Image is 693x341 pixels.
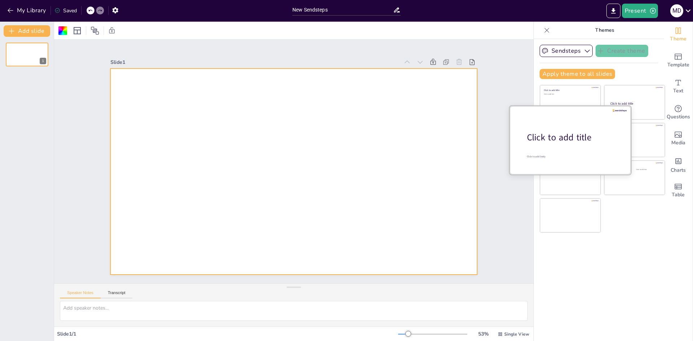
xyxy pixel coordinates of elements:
[475,331,492,337] div: 53 %
[672,191,685,199] span: Table
[292,5,393,15] input: Insert title
[544,89,596,92] div: Click to add title
[57,331,398,337] div: Slide 1 / 1
[610,109,658,110] div: Click to add text
[636,169,659,171] div: Click to add text
[664,152,693,178] div: Add charts and graphs
[670,4,683,18] button: M D
[527,131,619,144] div: Click to add title
[504,331,529,337] span: Single View
[101,290,133,298] button: Transcript
[610,101,658,106] div: Click to add title
[55,7,77,14] div: Saved
[608,126,660,129] div: Click to add title
[664,178,693,204] div: Add a table
[664,22,693,48] div: Change the overall theme
[527,155,618,158] div: Click to add body
[664,100,693,126] div: Get real-time input from your audience
[606,4,620,18] button: Export to PowerPoint
[671,139,685,147] span: Media
[110,59,399,66] div: Slide 1
[60,290,101,298] button: Speaker Notes
[71,25,83,36] div: Layout
[670,4,683,17] div: M D
[670,35,687,43] span: Theme
[544,93,596,95] div: Click to add text
[667,113,690,121] span: Questions
[5,5,49,16] button: My Library
[664,48,693,74] div: Add ready made slides
[673,87,683,95] span: Text
[91,26,99,35] span: Position
[553,22,657,39] p: Themes
[664,74,693,100] div: Add text boxes
[540,69,615,79] button: Apply theme to all slides
[671,166,686,174] span: Charts
[608,164,660,167] div: Click to add title
[596,45,648,57] button: Create theme
[622,4,658,18] button: Present
[664,126,693,152] div: Add images, graphics, shapes or video
[4,25,50,37] button: Add slide
[6,43,48,66] div: 1
[540,45,593,57] button: Sendsteps
[40,58,46,64] div: 1
[667,61,689,69] span: Template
